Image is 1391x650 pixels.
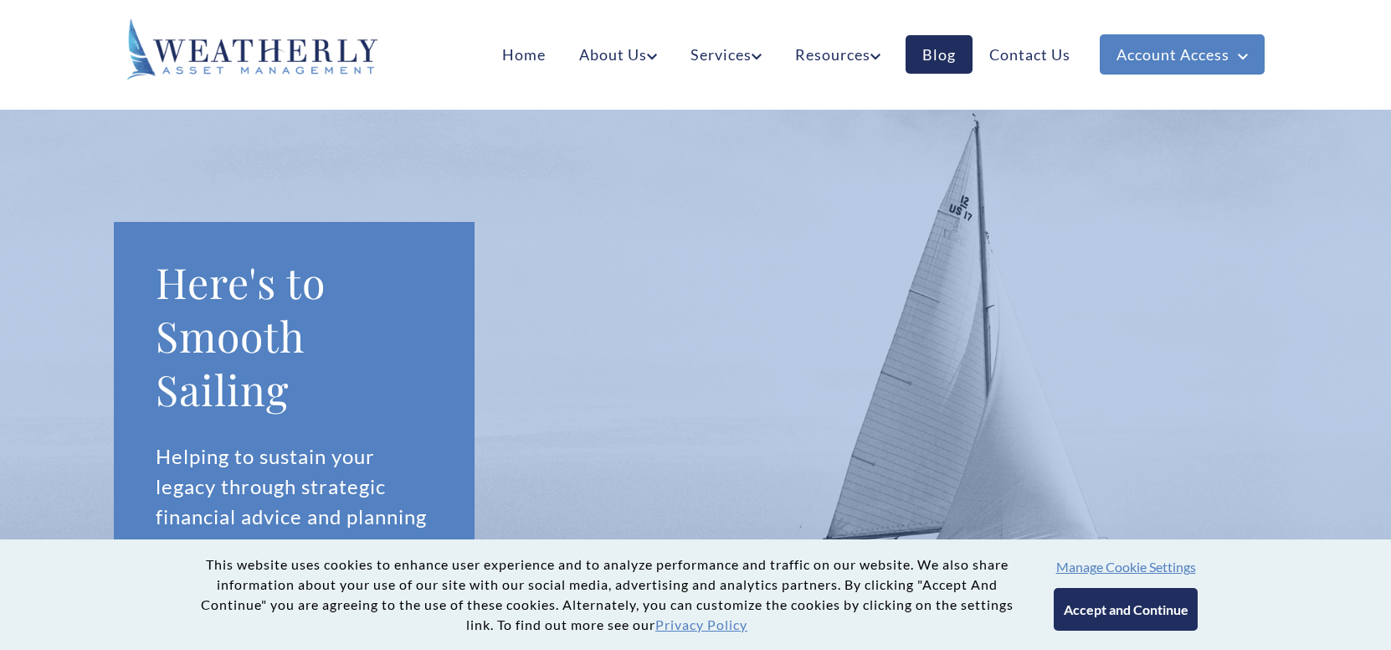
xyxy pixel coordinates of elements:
[906,35,973,74] a: Blog
[156,255,433,416] h1: Here's to Smooth Sailing
[973,35,1087,74] a: Contact Us
[156,441,433,532] p: Helping to sustain your legacy through strategic financial advice and planning
[1054,588,1197,631] button: Accept and Continue
[674,35,778,74] a: Services
[1100,34,1265,75] a: Account Access
[778,35,897,74] a: Resources
[1056,559,1196,575] button: Manage Cookie Settings
[655,616,747,632] a: Privacy Policy
[562,35,674,74] a: About Us
[126,18,377,80] img: Weatherly
[193,555,1020,635] p: This website uses cookies to enhance user experience and to analyze performance and traffic on ou...
[485,35,562,74] a: Home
